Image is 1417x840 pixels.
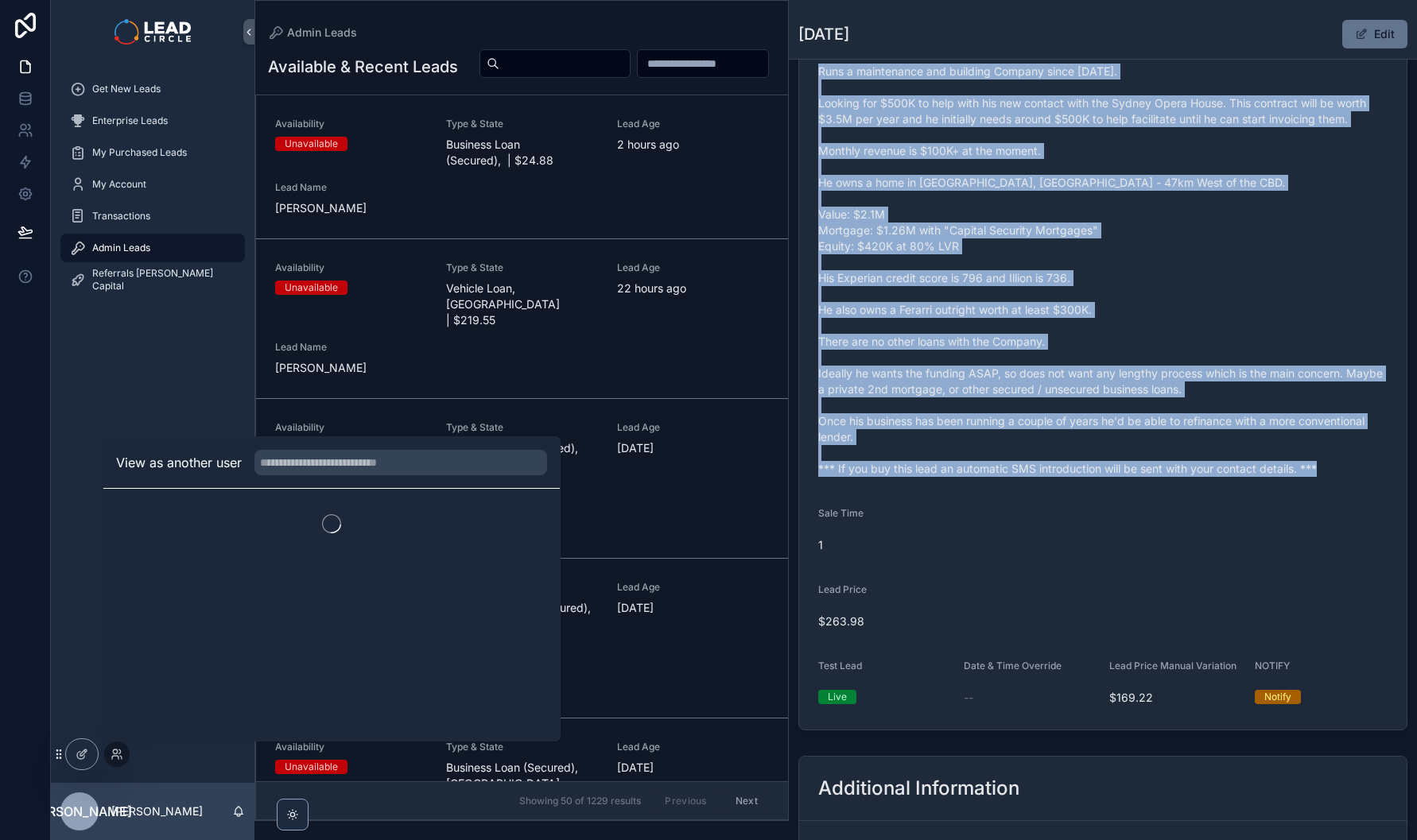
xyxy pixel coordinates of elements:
[818,614,1388,629] span: $263.98
[818,507,864,519] span: Sale Time
[60,75,245,103] a: Get New Leads
[60,170,245,199] a: My Account
[617,261,769,274] span: Lead Age
[617,440,769,456] span: [DATE]
[446,137,598,168] span: Business Loan (Secured), | $24.88
[446,261,598,274] span: Type & State
[92,83,161,95] span: Get New Leads
[92,146,187,159] span: My Purchased Leads
[446,760,598,807] span: Business Loan (Secured), [GEOGRAPHIC_DATA] | $253.15
[617,600,769,616] span: [DATE]
[116,453,242,472] h2: View as another user
[275,200,427,216] span: [PERSON_NAME]
[446,118,598,130] span: Type & State
[27,802,132,821] span: [PERSON_NAME]
[818,537,951,553] span: 1
[285,760,338,774] div: Unavailable
[287,25,357,41] span: Admin Leads
[268,56,458,78] h1: Available & Recent Leads
[724,788,769,813] button: Next
[275,360,427,376] span: [PERSON_NAME]
[275,341,427,354] span: Lead Name
[798,23,849,45] h1: [DATE]
[60,138,245,167] a: My Purchased Leads
[818,776,1019,801] h2: Additional Information
[818,660,862,672] span: Test Lead
[617,741,769,753] span: Lead Age
[256,95,788,239] a: AvailabilityUnavailableType & StateBusiness Loan (Secured), | $24.88Lead Age2 hours agoLead Name[...
[617,421,769,434] span: Lead Age
[60,202,245,230] a: Transactions
[275,181,427,194] span: Lead Name
[1342,20,1407,48] button: Edit
[111,803,203,819] p: [PERSON_NAME]
[60,234,245,262] a: Admin Leads
[818,583,867,595] span: Lead Price
[256,239,788,399] a: AvailabilityUnavailableType & StateVehicle Loan, [GEOGRAPHIC_DATA] | $219.55Lead Age22 hours agoL...
[92,267,229,292] span: Referrals [PERSON_NAME] Capital
[964,690,973,706] span: --
[115,19,190,45] img: App logo
[446,281,598,328] span: Vehicle Loan, [GEOGRAPHIC_DATA] | $219.55
[828,690,847,704] div: Live
[92,242,150,254] span: Admin Leads
[275,118,427,130] span: Availability
[275,421,427,434] span: Availability
[617,281,769,296] span: 22 hours ago
[617,118,769,130] span: Lead Age
[617,760,769,776] span: [DATE]
[1109,690,1242,706] span: $169.22
[92,178,146,191] span: My Account
[60,106,245,135] a: Enterprise Leads
[964,660,1062,672] span: Date & Time Override
[92,210,150,223] span: Transactions
[519,795,641,807] span: Showing 50 of 1229 results
[275,261,427,274] span: Availability
[1264,690,1291,704] div: Notify
[617,581,769,594] span: Lead Age
[285,137,338,151] div: Unavailable
[446,421,598,434] span: Type & State
[818,64,1388,477] span: Runs a maintenance and building Company since [DATE]. Looking for $500K to help with his new cont...
[268,25,357,41] a: Admin Leads
[446,741,598,753] span: Type & State
[1109,660,1236,672] span: Lead Price Manual Variation
[1255,660,1290,672] span: NOTIFY
[617,137,769,153] span: 2 hours ago
[60,265,245,294] a: Referrals [PERSON_NAME] Capital
[275,741,427,753] span: Availability
[51,64,254,315] div: scrollable content
[256,399,788,559] a: AvailabilityUnavailableType & StateBusiness Loan (Secured), [GEOGRAPHIC_DATA] | $171.01Lead Age[D...
[92,114,168,127] span: Enterprise Leads
[285,281,338,295] div: Unavailable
